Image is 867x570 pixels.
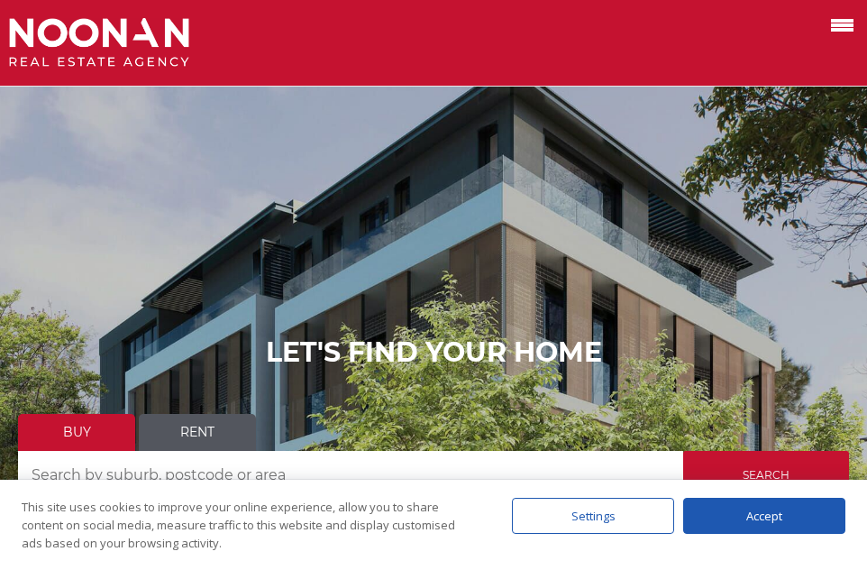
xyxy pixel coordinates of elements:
input: Search [683,451,849,500]
input: Search by suburb, postcode or area [18,451,683,500]
a: Rent [139,414,256,451]
div: Accept [683,498,845,534]
a: Buy [18,414,135,451]
img: Noonan Real Estate Agency [9,18,189,68]
div: This site uses cookies to improve your online experience, allow you to share content on social me... [22,498,476,552]
h1: LET'S FIND YOUR HOME [18,336,849,369]
div: Settings [512,498,674,534]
